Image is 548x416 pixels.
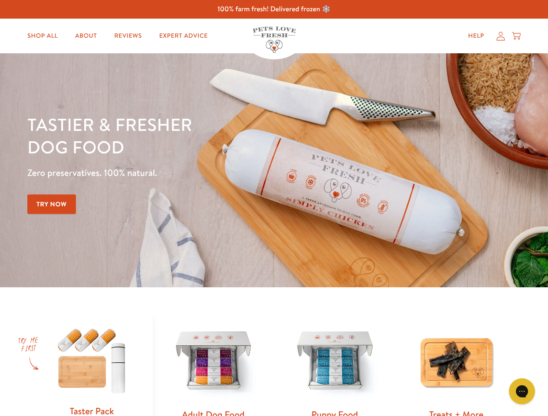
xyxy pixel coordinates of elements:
[20,27,65,45] a: Shop All
[152,27,215,45] a: Expert Advice
[27,195,76,214] a: Try Now
[461,27,491,45] a: Help
[27,165,356,181] p: Zero preservatives. 100% natural.
[253,26,296,53] img: Pets Love Fresh
[107,27,148,45] a: Reviews
[68,27,104,45] a: About
[505,375,539,407] iframe: Gorgias live chat messenger
[27,113,356,158] h1: Tastier & fresher dog food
